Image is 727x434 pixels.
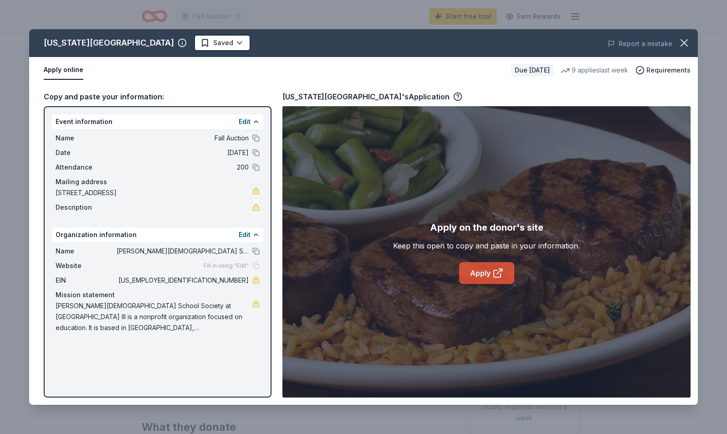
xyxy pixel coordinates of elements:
[117,147,249,158] span: [DATE]
[56,289,260,300] div: Mission statement
[117,162,249,173] span: 200
[117,133,249,144] span: Fall Auction
[393,240,580,251] div: Keep this open to copy and paste in your information.
[117,275,249,286] span: [US_EMPLOYER_IDENTIFICATION_NUMBER]
[44,36,174,50] div: [US_STATE][GEOGRAPHIC_DATA]
[646,65,691,76] span: Requirements
[213,37,233,48] span: Saved
[282,91,462,103] div: [US_STATE][GEOGRAPHIC_DATA]'s Application
[635,65,691,76] button: Requirements
[44,61,83,80] button: Apply online
[608,38,672,49] button: Report a mistake
[52,114,263,129] div: Event information
[117,246,249,257] span: [PERSON_NAME][DEMOGRAPHIC_DATA] School Society at [GEOGRAPHIC_DATA]
[44,91,271,103] div: Copy and paste your information:
[56,133,117,144] span: Name
[56,147,117,158] span: Date
[430,220,543,235] div: Apply on the donor's site
[56,246,117,257] span: Name
[459,262,514,284] a: Apply
[56,202,117,213] span: Description
[56,162,117,173] span: Attendance
[194,35,251,51] button: Saved
[56,176,260,187] div: Mailing address
[561,65,628,76] div: 9 applies last week
[52,227,263,242] div: Organization information
[239,229,251,240] button: Edit
[511,64,553,77] div: Due [DATE]
[56,275,117,286] span: EIN
[56,187,252,198] span: [STREET_ADDRESS]
[239,116,251,127] button: Edit
[56,300,252,333] span: [PERSON_NAME][DEMOGRAPHIC_DATA] School Society at [GEOGRAPHIC_DATA] Ill is a nonprofit organizati...
[204,262,249,269] span: Fill in using "Edit"
[56,260,117,271] span: Website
